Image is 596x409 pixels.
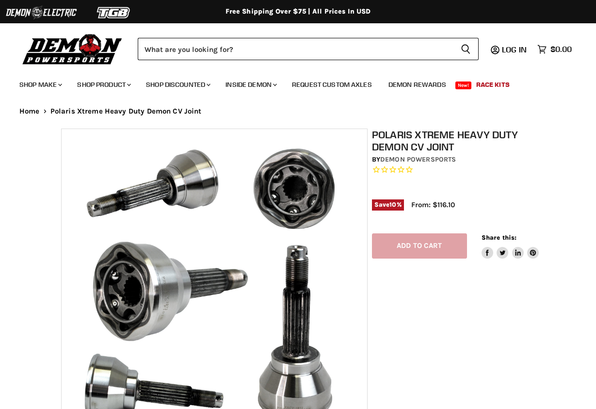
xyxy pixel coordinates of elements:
a: Race Kits [469,75,517,95]
h1: Polaris Xtreme Heavy Duty Demon CV Joint [372,129,539,153]
span: 10 [389,201,396,208]
span: New! [455,82,472,89]
a: Shop Make [12,75,68,95]
span: From: $116.10 [411,200,455,209]
span: Rated 0.0 out of 5 stars 0 reviews [372,165,539,175]
span: Share this: [482,234,516,241]
input: Search [138,38,453,60]
span: Save % [372,199,404,210]
button: Search [453,38,479,60]
a: Shop Product [70,75,137,95]
span: $0.00 [550,45,572,54]
span: Log in [502,45,527,54]
a: Log in [498,45,532,54]
a: Shop Discounted [139,75,216,95]
img: Demon Powersports [19,32,126,66]
a: Demon Powersports [380,155,456,164]
form: Product [138,38,479,60]
a: Home [19,107,40,115]
img: TGB Logo 2 [78,3,150,22]
div: by [372,154,539,165]
span: Polaris Xtreme Heavy Duty Demon CV Joint [50,107,202,115]
a: Demon Rewards [381,75,453,95]
a: Inside Demon [218,75,283,95]
a: Request Custom Axles [285,75,379,95]
ul: Main menu [12,71,569,95]
aside: Share this: [482,233,539,259]
a: $0.00 [532,42,577,56]
img: Demon Electric Logo 2 [5,3,78,22]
